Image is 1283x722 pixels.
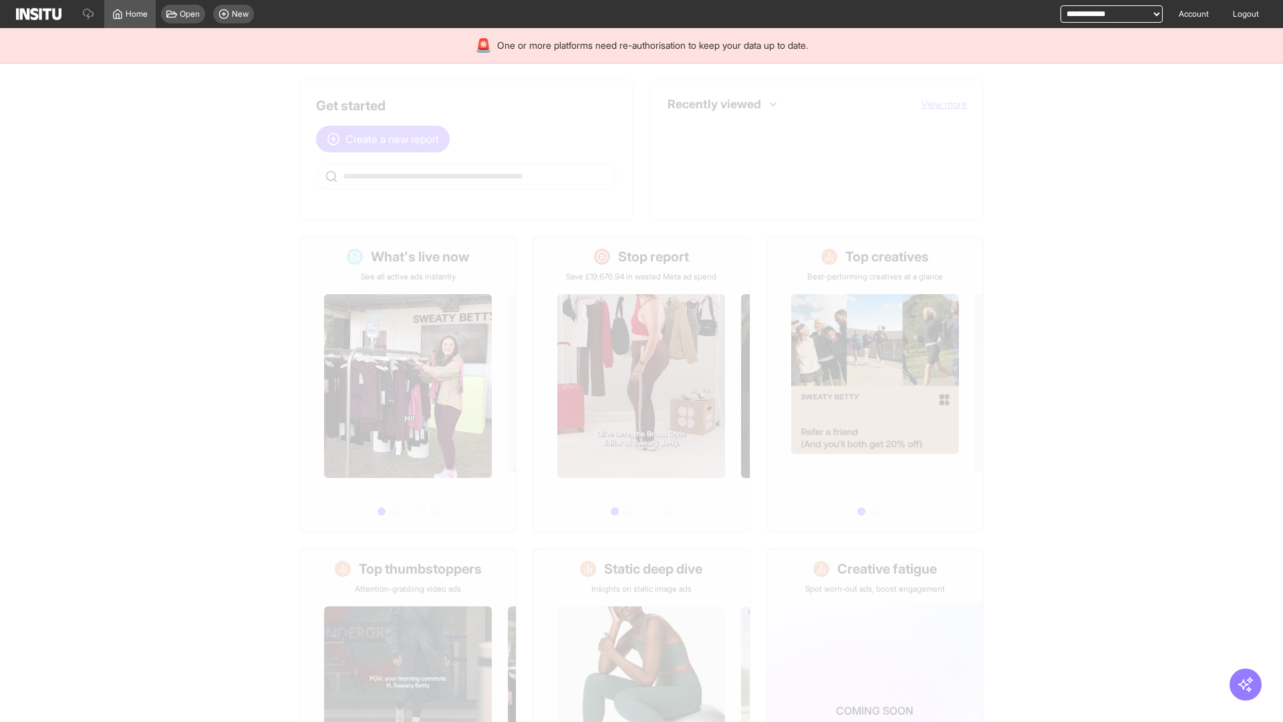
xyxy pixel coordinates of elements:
span: New [232,9,249,19]
div: 🚨 [475,36,492,55]
span: Home [126,9,148,19]
span: Open [180,9,200,19]
img: Logo [16,8,61,20]
span: One or more platforms need re-authorisation to keep your data up to date. [497,39,808,52]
